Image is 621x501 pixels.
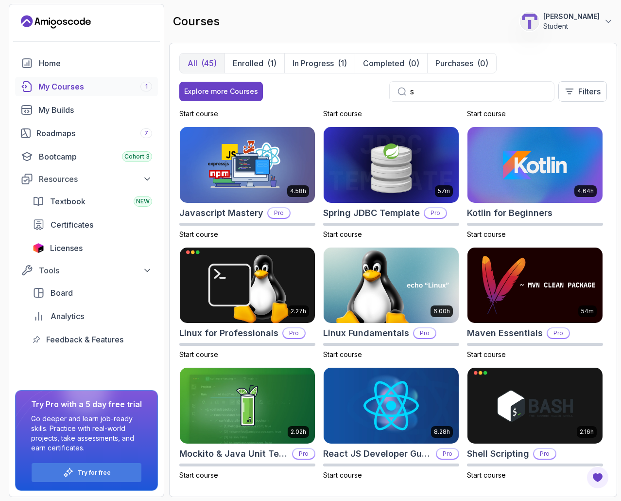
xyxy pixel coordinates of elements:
a: textbook [27,192,158,211]
a: Landing page [21,14,91,30]
p: Pro [425,208,446,218]
span: Analytics [51,310,84,322]
div: Bootcamp [39,151,152,162]
input: Search... [410,86,546,97]
a: home [15,54,158,73]
img: Javascript Mastery card [180,127,315,203]
span: Licenses [50,242,83,254]
p: 2.16h [580,428,594,436]
a: courses [15,77,158,96]
p: 57m [438,187,450,195]
h2: courses [173,14,220,29]
p: 2.27h [291,307,306,315]
p: 4.64h [577,187,594,195]
p: Pro [534,449,555,459]
button: user profile image[PERSON_NAME]Student [520,12,613,31]
img: Linux for Professionals card [180,248,315,323]
p: Go deeper and learn job-ready skills. Practice with real-world projects, take assessments, and ea... [31,414,142,453]
img: Linux Fundamentals card [324,248,459,323]
a: analytics [27,306,158,326]
p: Purchases [435,57,473,69]
span: Certificates [51,219,93,231]
div: (1) [267,57,276,69]
img: Shell Scripting card [467,368,603,444]
p: Pro [293,449,314,459]
span: 7 [144,129,148,137]
a: board [27,283,158,303]
p: 2.02h [291,428,306,436]
h2: Linux Fundamentals [323,326,409,340]
h2: Linux for Professionals [179,326,278,340]
span: Start course [179,230,218,238]
div: (0) [477,57,488,69]
div: (1) [338,57,347,69]
img: Kotlin for Beginners card [467,127,603,203]
div: Roadmaps [36,127,152,139]
img: Mockito & Java Unit Testing card [180,368,315,444]
span: Board [51,287,73,299]
span: Textbook [50,196,86,207]
div: (0) [408,57,419,69]
div: Home [39,57,152,69]
span: Start course [179,471,218,479]
span: NEW [136,197,150,205]
p: Pro [437,449,458,459]
span: Start course [323,230,362,238]
img: Spring JDBC Template card [324,127,459,203]
span: Cohort 3 [124,153,150,161]
h2: React JS Developer Guide [323,447,432,461]
button: Filters [558,81,607,102]
button: Resources [15,170,158,188]
span: Feedback & Features [46,334,123,345]
span: Start course [179,350,218,358]
p: Pro [268,208,290,218]
a: feedback [27,330,158,349]
button: Open Feedback Button [586,466,609,489]
p: Pro [283,328,305,338]
div: Resources [39,173,152,185]
h2: Mockito & Java Unit Testing [179,447,288,461]
a: Try for free [78,469,111,477]
p: Completed [363,57,404,69]
span: Start course [323,109,362,118]
span: Start course [467,230,506,238]
img: Maven Essentials card [467,248,603,323]
h2: Spring JDBC Template [323,206,420,220]
div: My Courses [38,81,152,92]
h2: Kotlin for Beginners [467,206,552,220]
span: Start course [467,471,506,479]
a: bootcamp [15,147,158,166]
button: Completed(0) [355,54,427,73]
a: builds [15,100,158,120]
button: Try for free [31,463,142,483]
div: My Builds [38,104,152,116]
h2: Shell Scripting [467,447,529,461]
a: roadmaps [15,124,158,143]
button: Enrolled(1) [224,54,284,73]
span: Start course [467,109,506,118]
p: 6.00h [433,307,450,315]
p: All [188,57,197,69]
p: 8.28h [434,428,450,436]
p: 4.58h [290,187,306,195]
h2: Javascript Mastery [179,206,263,220]
img: jetbrains icon [33,243,44,253]
button: In Progress(1) [284,54,355,73]
a: certificates [27,215,158,234]
button: Tools [15,262,158,279]
p: Pro [548,328,569,338]
p: Pro [414,328,435,338]
span: 1 [145,83,148,90]
img: React JS Developer Guide card [324,368,459,444]
span: Start course [467,350,506,358]
h2: Maven Essentials [467,326,543,340]
div: Tools [39,265,152,276]
div: (45) [201,57,217,69]
img: user profile image [520,12,539,31]
button: Purchases(0) [427,54,496,73]
button: Explore more Courses [179,82,263,101]
span: Start course [323,350,362,358]
a: licenses [27,238,158,258]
